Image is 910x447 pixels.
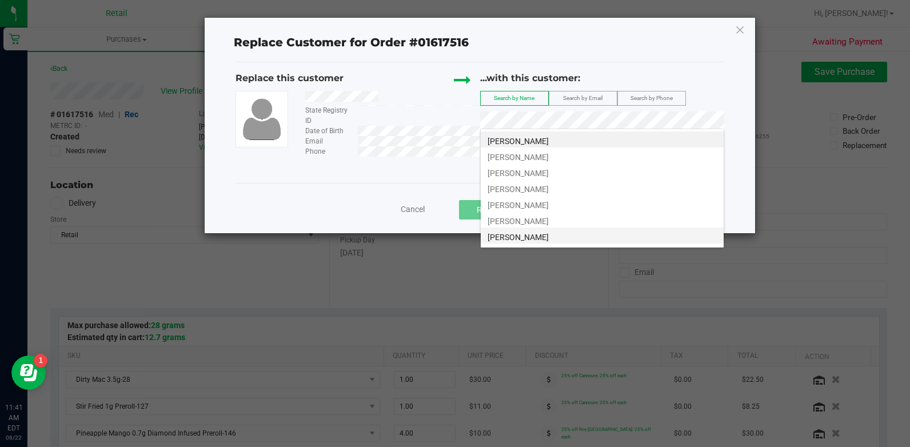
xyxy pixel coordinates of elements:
span: Search by Phone [630,95,673,101]
div: State Registry ID [297,105,358,126]
span: Search by Name [494,95,534,101]
div: Phone [297,146,358,157]
img: user-icon.png [238,96,285,142]
span: ...with this customer: [480,73,580,83]
span: Replace Customer for Order #01617516 [227,33,476,53]
iframe: Resource center [11,356,46,390]
button: Replace Customer [459,200,559,219]
span: Cancel [401,205,425,214]
span: Search by Email [563,95,602,101]
div: Date of Birth [297,126,358,136]
span: Replace this customer [236,73,344,83]
iframe: Resource center unread badge [34,354,47,368]
div: Email [297,136,358,146]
